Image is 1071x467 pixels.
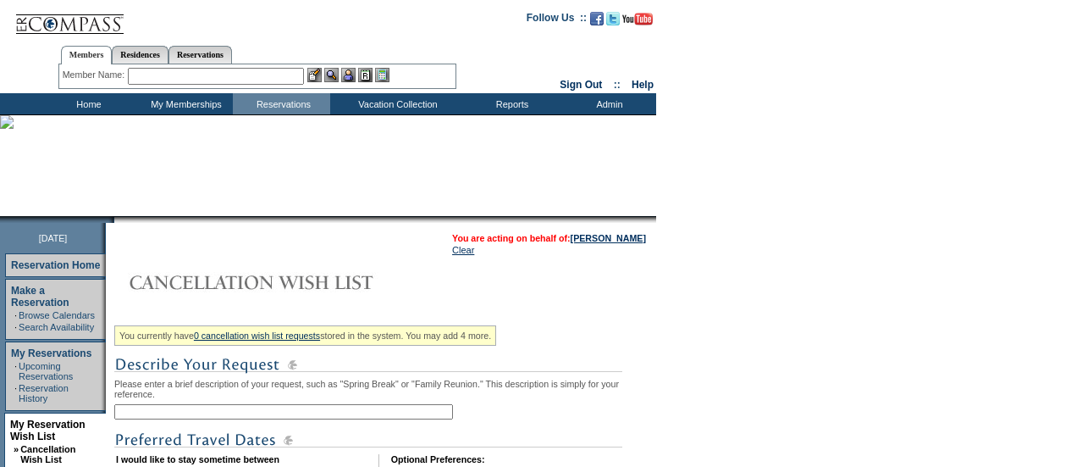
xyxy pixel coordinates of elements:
[10,419,86,442] a: My Reservation Wish List
[358,68,373,82] img: Reservations
[11,285,69,309] a: Make a Reservation
[39,233,68,243] span: [DATE]
[14,310,17,320] td: ·
[114,265,453,299] img: Cancellation Wish List
[116,454,279,464] b: I would like to stay sometime between
[61,46,113,64] a: Members
[590,17,604,27] a: Become our fan on Facebook
[11,347,91,359] a: My Reservations
[14,444,19,454] b: »
[19,322,94,332] a: Search Availability
[559,93,656,114] td: Admin
[622,13,653,25] img: Subscribe to our YouTube Channel
[19,383,69,403] a: Reservation History
[452,245,474,255] a: Clear
[461,93,559,114] td: Reports
[307,68,322,82] img: b_edit.gif
[114,325,496,346] div: You currently have stored in the system. You may add 4 more.
[560,79,602,91] a: Sign Out
[11,259,100,271] a: Reservation Home
[324,68,339,82] img: View
[632,79,654,91] a: Help
[375,68,389,82] img: b_calculator.gif
[527,10,587,31] td: Follow Us ::
[135,93,233,114] td: My Memberships
[391,454,485,464] b: Optional Preferences:
[20,444,75,464] a: Cancellation Wish List
[606,12,620,25] img: Follow us on Twitter
[452,233,646,243] span: You are acting on behalf of:
[606,17,620,27] a: Follow us on Twitter
[108,216,114,223] img: promoShadowLeftCorner.gif
[14,361,17,381] td: ·
[194,331,320,341] a: 0 cancellation wish list requests
[14,322,17,332] td: ·
[19,361,73,381] a: Upcoming Reservations
[114,216,116,223] img: blank.gif
[112,46,168,64] a: Residences
[63,68,128,82] div: Member Name:
[614,79,621,91] span: ::
[330,93,461,114] td: Vacation Collection
[14,383,17,403] td: ·
[233,93,330,114] td: Reservations
[341,68,356,82] img: Impersonate
[590,12,604,25] img: Become our fan on Facebook
[571,233,646,243] a: [PERSON_NAME]
[19,310,95,320] a: Browse Calendars
[38,93,135,114] td: Home
[622,17,653,27] a: Subscribe to our YouTube Channel
[168,46,232,64] a: Reservations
